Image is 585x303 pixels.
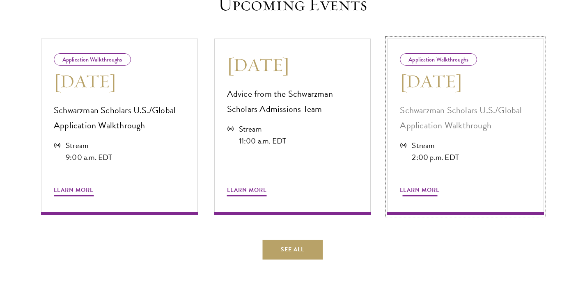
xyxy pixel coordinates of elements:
[239,135,287,147] div: 11:00 a.m. EDT
[66,139,112,151] div: Stream
[227,87,358,117] p: Advice from the Schwarzman Scholars Admissions Team
[387,39,544,215] a: Application Walkthroughs [DATE] Schwarzman Scholars U.S./Global Application Walkthrough Stream 2:...
[54,103,185,133] p: Schwarzman Scholars U.S./Global Application Walkthrough
[262,240,323,260] a: See All
[66,151,112,163] div: 9:00 a.m. EDT
[227,53,358,76] h3: [DATE]
[412,139,459,151] div: Stream
[400,185,440,198] span: Learn More
[239,123,287,135] div: Stream
[400,103,531,133] p: Schwarzman Scholars U.S./Global Application Walkthrough
[400,70,531,93] h3: [DATE]
[412,151,459,163] div: 2:00 p.m. EDT
[227,185,267,198] span: Learn More
[41,39,198,215] a: Application Walkthroughs [DATE] Schwarzman Scholars U.S./Global Application Walkthrough Stream 9:...
[54,70,185,93] h3: [DATE]
[54,185,94,198] span: Learn More
[400,53,477,66] div: Application Walkthroughs
[214,39,371,215] a: [DATE] Advice from the Schwarzman Scholars Admissions Team Stream 11:00 a.m. EDT Learn More
[54,53,131,66] div: Application Walkthroughs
